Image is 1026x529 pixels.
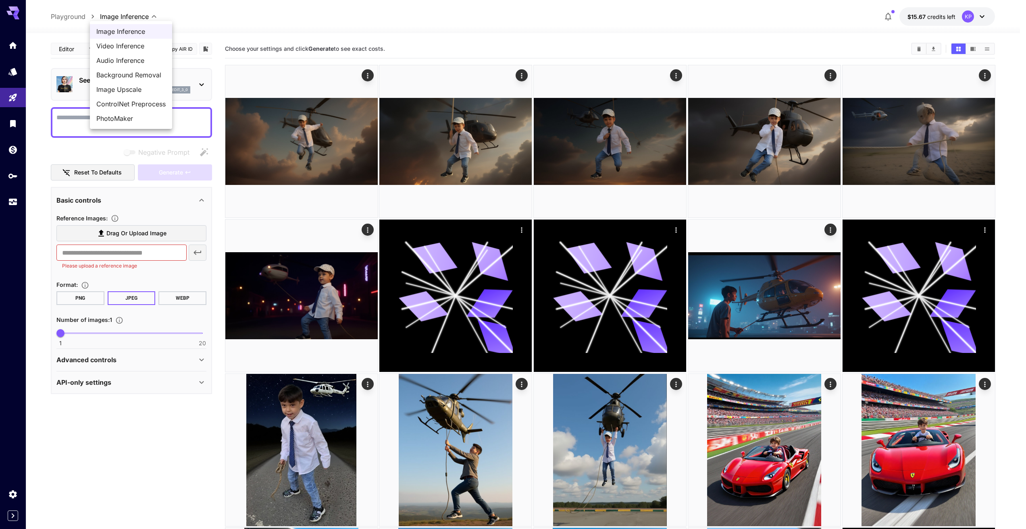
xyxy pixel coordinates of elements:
span: Image Inference [96,27,166,36]
span: Audio Inference [96,56,166,65]
span: Video Inference [96,41,166,51]
span: Background Removal [96,70,166,80]
span: PhotoMaker [96,114,166,123]
span: Image Upscale [96,85,166,94]
span: ControlNet Preprocess [96,99,166,109]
